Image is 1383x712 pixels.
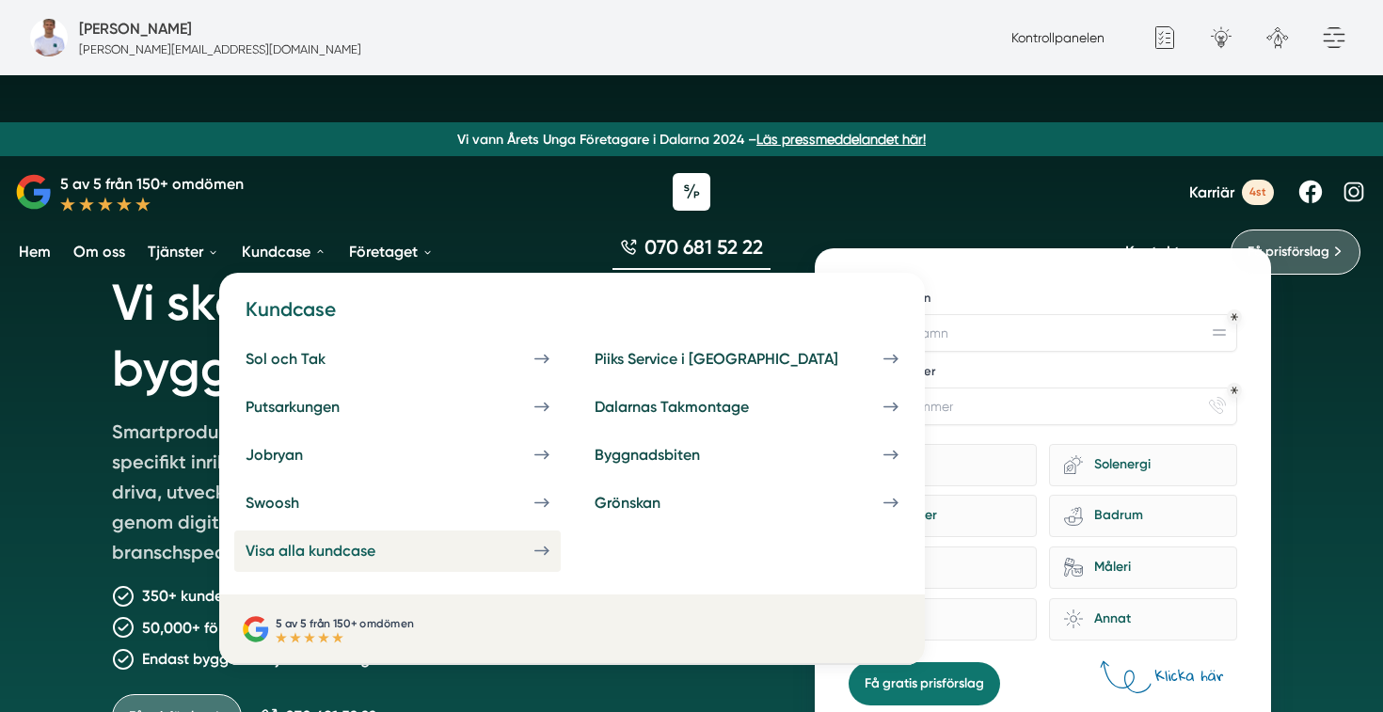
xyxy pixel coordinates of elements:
[1231,229,1360,275] a: Få prisförslag
[234,339,561,379] a: Sol och Tak
[345,228,437,276] a: Företaget
[30,19,68,56] img: foretagsbild-pa-smartproduktion-en-webbyraer-i-dalarnas-lan.png
[1231,387,1238,394] div: Obligatoriskt
[79,17,192,40] h5: Administratör
[1242,180,1274,205] span: 4st
[595,494,706,512] div: Grönskan
[1231,313,1238,321] div: Obligatoriskt
[849,388,1237,425] input: Telefonnummer
[79,40,361,58] p: [PERSON_NAME][EMAIL_ADDRESS][DOMAIN_NAME]
[15,228,55,276] a: Hem
[644,233,763,261] span: 070 681 52 22
[234,435,561,475] a: Jobryan
[238,228,330,276] a: Kundcase
[1189,183,1234,201] span: Karriär
[1248,242,1329,262] span: Få prisförslag
[112,248,770,417] h1: Vi skapar tillväxt för bygg- och tjänsteföretag
[756,132,926,147] a: Läs pressmeddelandet här!
[595,398,794,416] div: Dalarnas Takmontage
[595,446,745,464] div: Byggnadsbiten
[849,363,1237,384] label: Telefonnummer
[142,647,370,671] p: Endast bygg- och tjänsteföretag
[234,530,561,571] a: Visa alla kundcase
[612,233,771,270] a: 070 681 52 22
[8,130,1375,149] p: Vi vann Årets Unga Företagare i Dalarna 2024 –
[1189,180,1274,205] a: Karriär 4st
[234,387,561,427] a: Putsarkungen
[583,483,910,523] a: Grönskan
[246,494,344,512] div: Swoosh
[144,228,223,276] a: Tjänster
[583,339,910,379] a: Piiks Service i [GEOGRAPHIC_DATA]
[112,417,654,575] p: Smartproduktion är ett entreprenörsdrivet bolag som är specifikt inriktade mot att hjälpa bygg- o...
[70,228,129,276] a: Om oss
[595,350,883,368] div: Piiks Service i [GEOGRAPHIC_DATA]
[60,172,244,196] p: 5 av 5 från 150+ omdömen
[583,387,910,427] a: Dalarnas Takmontage
[234,295,910,338] h4: Kundcase
[849,314,1237,352] input: Företagsnamn
[246,542,421,560] div: Visa alla kundcase
[583,435,910,475] a: Byggnadsbiten
[849,290,1237,310] label: Företagsnamn
[234,483,561,523] a: Swoosh
[1125,243,1216,261] a: Kontakta oss
[142,616,373,640] p: 50,000+ förfrågningar levererade
[142,584,323,608] p: 350+ kunder nöjda kunder
[246,398,385,416] div: Putsarkungen
[849,662,1000,705] button: Få gratis prisförslag
[246,446,348,464] div: Jobryan
[246,350,371,368] div: Sol och Tak
[276,614,413,632] p: 5 av 5 från 150+ omdömen
[1011,30,1105,45] a: Kontrollpanelen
